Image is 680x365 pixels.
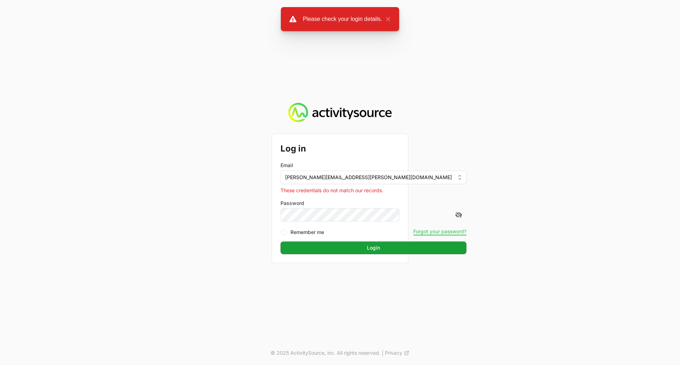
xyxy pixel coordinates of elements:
span: | [382,349,384,357]
label: Password [280,200,466,207]
img: Activity Source [288,103,391,122]
div: Please check your login details. [303,15,382,23]
p: These credentials do not match our records. [280,187,466,194]
button: Forgot your password? [413,228,466,235]
button: close [382,15,391,23]
h2: Log in [280,142,466,155]
span: Login [285,244,462,252]
label: Remember me [290,229,324,236]
label: Email [280,162,293,169]
button: [PERSON_NAME][EMAIL_ADDRESS][PERSON_NAME][DOMAIN_NAME] [280,171,466,184]
a: Privacy [385,349,409,357]
button: Login [280,241,466,254]
p: © 2025 ActivitySource, inc. All rights reserved. [271,349,380,357]
span: [PERSON_NAME][EMAIL_ADDRESS][PERSON_NAME][DOMAIN_NAME] [285,174,452,181]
